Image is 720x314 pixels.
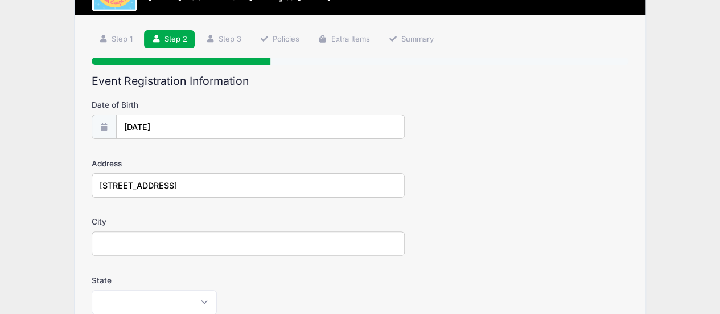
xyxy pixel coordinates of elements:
[144,30,195,49] a: Step 2
[92,275,271,286] label: State
[92,75,629,88] h2: Event Registration Information
[92,216,271,227] label: City
[381,30,441,49] a: Summary
[92,99,271,111] label: Date of Birth
[116,115,405,139] input: mm/dd/yyyy
[92,30,141,49] a: Step 1
[92,158,271,169] label: Address
[198,30,249,49] a: Step 3
[311,30,377,49] a: Extra Items
[252,30,307,49] a: Policies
